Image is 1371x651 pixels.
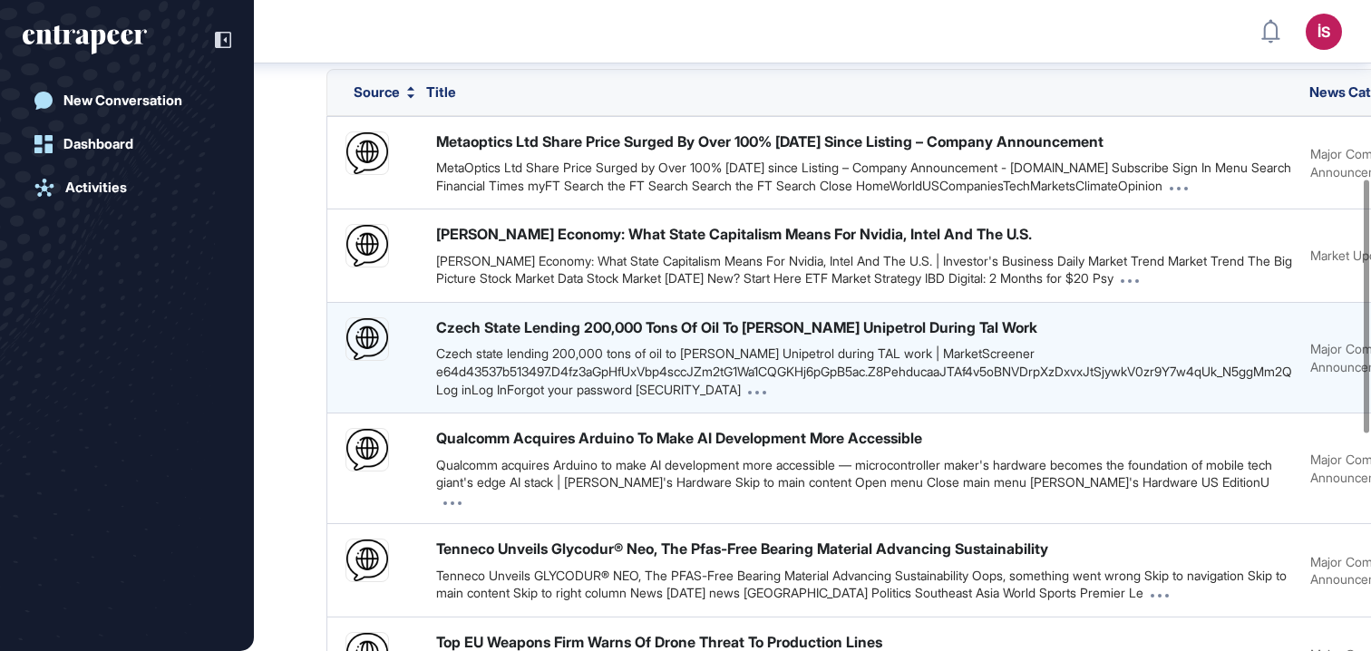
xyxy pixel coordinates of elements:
[354,85,414,100] button: Source
[436,345,1292,398] div: Czech state lending 200,000 tons of oil to [PERSON_NAME] Unipetrol during TAL work | MarketScreen...
[436,428,922,448] div: Qualcomm Acquires Arduino To Make AI Development More Accessible
[23,170,231,206] a: Activities
[436,456,1292,510] div: Qualcomm acquires Arduino to make AI development more accessible — microcontroller maker's hardwa...
[23,83,231,119] a: New Conversation
[354,85,400,99] span: Source
[346,318,388,360] img: placeholder.png
[436,539,1048,559] div: Tenneco Unveils Glycodur® Neo, The Pfas-Free Bearing Material Advancing Sustainability
[436,252,1292,287] div: [PERSON_NAME] Economy: What State Capitalism Means For Nvidia, Intel And The U.S. | Investor's Bu...
[65,180,127,196] div: Activities
[436,567,1292,602] div: Tenneco Unveils GLYCODUR® NEO, The PFAS-Free Bearing Material Advancing Sustainability Oops, some...
[63,136,133,152] div: Dashboard
[1306,14,1342,50] button: İS
[346,429,388,471] img: placeholder.png
[436,224,1032,244] div: [PERSON_NAME] Economy: What State Capitalism Means For Nvidia, Intel And The U.S.
[346,225,388,267] img: placeholder.png
[23,126,231,162] a: Dashboard
[346,132,388,174] img: placeholder.png
[63,92,182,109] div: New Conversation
[436,131,1104,151] div: Metaoptics Ltd Share Price Surged By Over 100% [DATE] Since Listing – Company Announcement
[23,25,147,54] div: entrapeer-logo
[436,317,1037,337] div: Czech State Lending 200,000 Tons Of Oil To [PERSON_NAME] Unipetrol During Tal Work
[426,83,456,101] span: Title
[346,539,388,581] img: placeholder.png
[436,159,1292,194] div: MetaOptics Ltd Share Price Surged by Over 100% [DATE] since Listing – Company Announcement - [DOM...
